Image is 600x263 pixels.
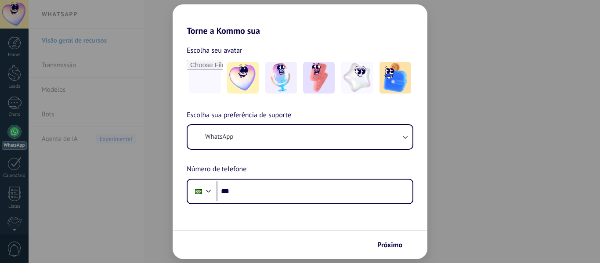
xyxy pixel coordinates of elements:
span: WhatsApp [205,133,233,141]
div: Brazil: + 55 [190,182,207,201]
span: Escolha seu avatar [187,45,242,56]
img: -3.jpeg [303,62,335,94]
img: -4.jpeg [341,62,373,94]
button: Próximo [373,238,414,252]
h2: Torne a Kommo sua [173,4,427,36]
span: Número de telefone [187,164,246,175]
img: -2.jpeg [265,62,297,94]
span: Próximo [377,242,402,248]
button: WhatsApp [188,125,412,149]
img: -1.jpeg [227,62,259,94]
span: Escolha sua preferência de suporte [187,110,291,121]
img: -5.jpeg [380,62,411,94]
